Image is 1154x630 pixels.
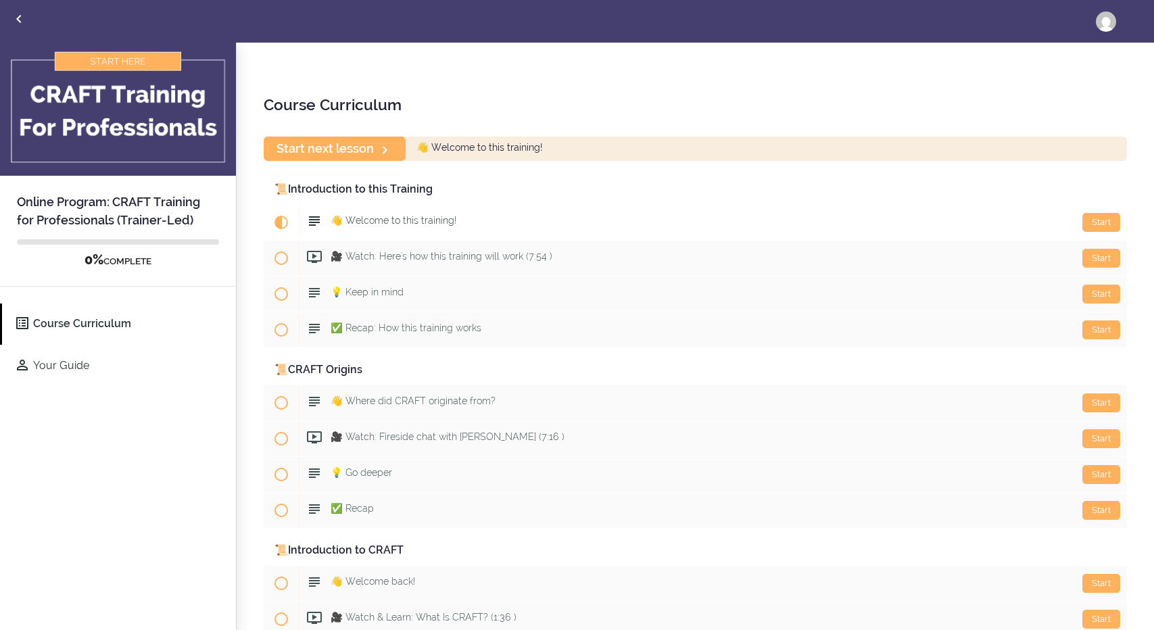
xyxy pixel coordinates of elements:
[416,143,542,153] span: 👋 Welcome to this training!
[264,566,1127,601] a: Start 👋 Welcome back!
[264,276,1127,312] a: Start 💡 Keep in mind
[1082,501,1120,520] div: Start
[331,467,392,478] span: 💡 Go deeper
[1082,393,1120,412] div: Start
[331,251,552,262] span: 🎥 Watch: Here's how this training will work (7:54 )
[1082,213,1120,232] div: Start
[1082,610,1120,629] div: Start
[331,287,404,297] span: 💡 Keep in mind
[331,576,415,587] span: 👋 Welcome back!
[264,241,1127,276] a: Start 🎥 Watch: Here's how this training will work (7:54 )
[264,174,1127,205] div: 📜Introduction to this Training
[331,322,481,333] span: ✅ Recap: How this training works
[264,355,1127,385] div: 📜CRAFT Origins
[2,304,236,345] a: Course Curriculum
[264,205,1127,240] a: Current item Start 👋 Welcome to this training!
[1,1,37,41] a: Back to courses
[1082,320,1120,339] div: Start
[264,385,1127,420] a: Start 👋 Where did CRAFT originate from?
[264,457,1127,492] a: Start 💡 Go deeper
[331,431,564,442] span: 🎥 Watch: Fireside chat with [PERSON_NAME] (7:16 )
[331,395,496,406] span: 👋 Where did CRAFT originate from?
[264,137,406,160] a: Start next lesson
[264,535,1127,566] div: 📜Introduction to CRAFT
[331,612,516,623] span: 🎥 Watch & Learn: What Is CRAFT? (1:36 )
[2,345,236,387] a: Your Guide
[264,421,1127,456] a: Start 🎥 Watch: Fireside chat with [PERSON_NAME] (7:16 )
[1082,465,1120,484] div: Start
[11,11,27,27] svg: Back to courses
[1082,249,1120,268] div: Start
[331,215,456,226] span: 👋 Welcome to this training!
[1082,429,1120,448] div: Start
[85,251,103,268] span: 0%
[1082,574,1120,593] div: Start
[17,251,219,269] div: COMPLETE
[264,493,1127,528] a: Start ✅ Recap
[264,205,299,240] span: Current item
[264,312,1127,347] a: Start ✅ Recap: How this training works
[1082,285,1120,304] div: Start
[1096,11,1116,32] img: riscens@ptd.net
[331,503,374,514] span: ✅ Recap
[264,93,1127,116] h2: Course Curriculum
